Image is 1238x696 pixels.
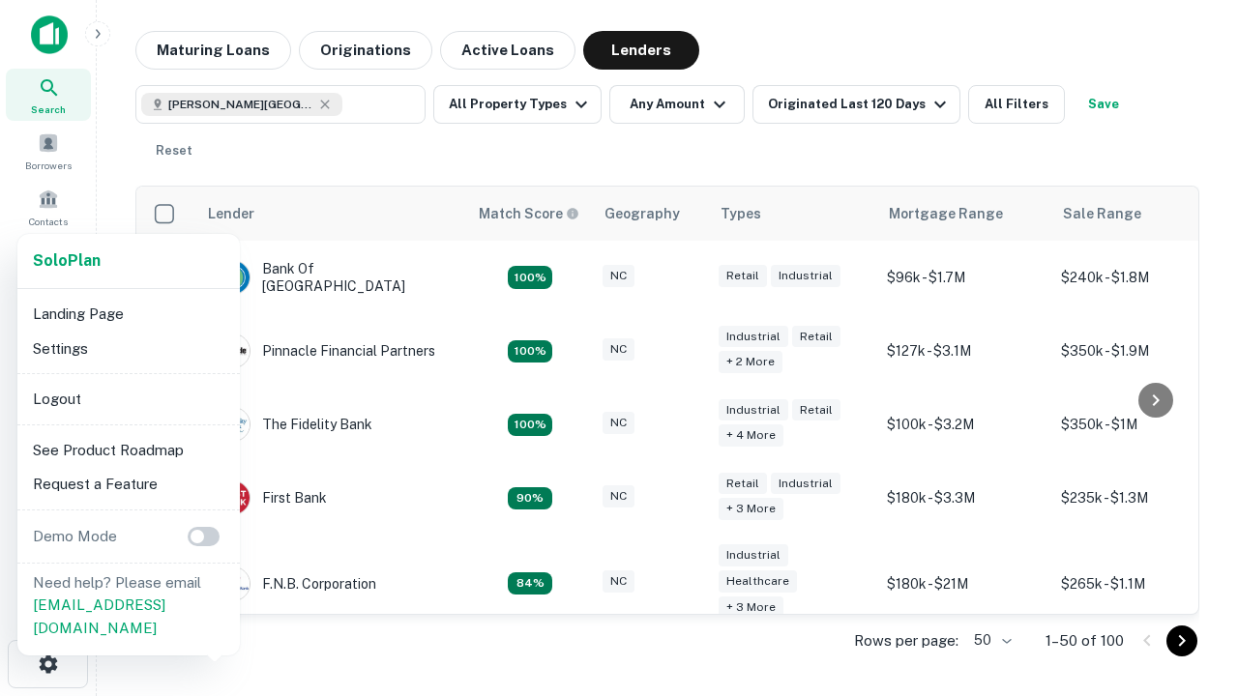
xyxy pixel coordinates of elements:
[33,571,224,640] p: Need help? Please email
[25,467,232,502] li: Request a Feature
[33,249,101,273] a: SoloPlan
[33,251,101,270] strong: Solo Plan
[25,525,125,548] p: Demo Mode
[25,433,232,468] li: See Product Roadmap
[25,297,232,332] li: Landing Page
[25,332,232,366] li: Settings
[33,596,165,636] a: [EMAIL_ADDRESS][DOMAIN_NAME]
[25,382,232,417] li: Logout
[1141,479,1238,572] iframe: Chat Widget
